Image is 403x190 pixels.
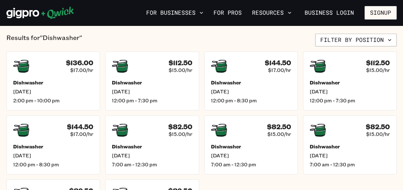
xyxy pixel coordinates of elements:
span: [DATE] [211,152,291,159]
span: $15.00/hr [366,67,390,73]
button: Signup [365,6,397,20]
a: $82.50$15.00/hrDishwasher[DATE]7:00 am - 12:30 pm [303,115,397,174]
h4: $144.50 [67,123,93,131]
h5: Dishwasher [13,79,93,86]
span: $15.00/hr [169,131,192,137]
h4: $112.50 [366,59,390,67]
span: [DATE] [112,88,192,95]
h4: $82.50 [267,123,291,131]
span: 7:00 am - 12:30 pm [211,161,291,168]
span: $15.00/hr [267,131,291,137]
span: [DATE] [112,152,192,159]
span: 12:00 pm - 7:30 pm [112,97,192,104]
span: 7:00 am - 12:30 pm [310,161,390,168]
a: Business Login [299,6,359,20]
a: $144.50$17.00/hrDishwasher[DATE]12:00 pm - 8:30 pm [204,51,298,110]
a: $136.00$17.00/hrDishwasher[DATE]2:00 pm - 10:00 pm [6,51,100,110]
a: $144.50$17.00/hrDishwasher[DATE]12:00 pm - 8:30 pm [6,115,100,174]
span: $15.00/hr [169,67,192,73]
a: $112.50$15.00/hrDishwasher[DATE]12:00 pm - 7:30 pm [105,51,199,110]
span: 7:00 am - 12:30 pm [112,161,192,168]
a: $82.50$15.00/hrDishwasher[DATE]7:00 am - 12:30 pm [204,115,298,174]
button: Resources [249,7,294,18]
button: Filter by position [315,34,397,46]
h5: Dishwasher [310,143,390,150]
h5: Dishwasher [13,143,93,150]
h4: $144.50 [265,59,291,67]
p: Results for "Dishwasher" [6,34,82,46]
button: For Businesses [144,7,206,18]
span: [DATE] [211,88,291,95]
span: $17.00/hr [70,131,93,137]
h5: Dishwasher [211,143,291,150]
a: For Pros [211,7,244,18]
a: $82.50$15.00/hrDishwasher[DATE]7:00 am - 12:30 pm [105,115,199,174]
h5: Dishwasher [112,143,192,150]
span: $15.00/hr [366,131,390,137]
span: [DATE] [13,152,93,159]
h4: $112.50 [169,59,192,67]
h4: $82.50 [168,123,192,131]
h4: $82.50 [366,123,390,131]
span: [DATE] [310,152,390,159]
h5: Dishwasher [112,79,192,86]
h5: Dishwasher [211,79,291,86]
span: $17.00/hr [70,67,93,73]
span: $17.00/hr [268,67,291,73]
span: 12:00 pm - 8:30 pm [13,161,93,168]
span: 12:00 pm - 8:30 pm [211,97,291,104]
span: 12:00 pm - 7:30 pm [310,97,390,104]
span: [DATE] [310,88,390,95]
span: 2:00 pm - 10:00 pm [13,97,93,104]
span: [DATE] [13,88,93,95]
h5: Dishwasher [310,79,390,86]
a: $112.50$15.00/hrDishwasher[DATE]12:00 pm - 7:30 pm [303,51,397,110]
h4: $136.00 [66,59,93,67]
